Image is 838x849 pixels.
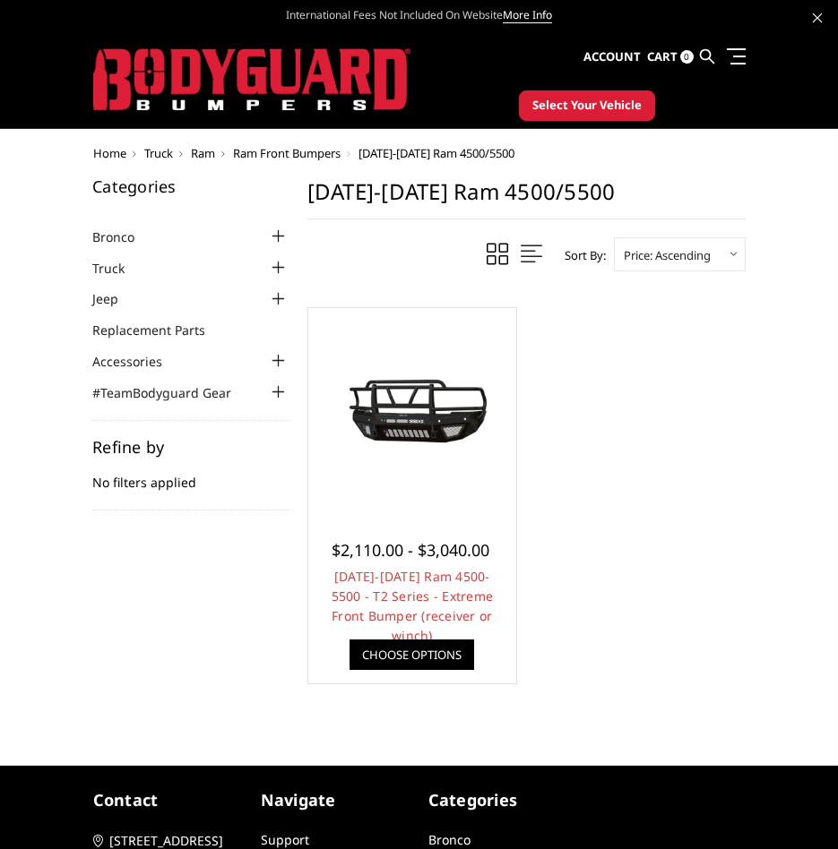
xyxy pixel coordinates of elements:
[93,48,410,111] img: BODYGUARD BUMPERS
[93,788,243,812] h5: contact
[680,50,694,64] span: 0
[647,33,694,81] a: Cart 0
[428,788,578,812] h5: Categories
[92,352,185,371] a: Accessories
[144,145,173,161] a: Truck
[92,259,147,278] a: Truck
[92,439,289,510] div: No filters applied
[583,33,641,81] a: Account
[261,831,309,848] a: Support
[92,383,254,402] a: #TeamBodyguard Gear
[93,145,126,161] a: Home
[647,48,678,64] span: Cart
[313,357,512,466] img: 2011-2018 Ram 4500-5500 - T2 Series - Extreme Front Bumper (receiver or winch)
[359,145,514,161] span: [DATE]-[DATE] Ram 4500/5500
[583,48,641,64] span: Account
[191,145,215,161] a: Ram
[92,289,141,308] a: Jeep
[332,539,489,561] span: $2,110.00 - $3,040.00
[92,321,228,339] a: Replacement Parts
[307,178,746,219] h1: [DATE]-[DATE] Ram 4500/5500
[532,97,642,115] span: Select Your Vehicle
[503,7,552,23] a: More Info
[92,227,157,246] a: Bronco
[428,831,471,848] a: Bronco
[555,242,606,269] label: Sort By:
[332,568,494,644] a: [DATE]-[DATE] Ram 4500-5500 - T2 Series - Extreme Front Bumper (receiver or winch)
[92,178,289,194] h5: Categories
[92,439,289,455] h5: Refine by
[233,145,341,161] a: Ram Front Bumpers
[350,639,474,670] a: Choose Options
[313,313,512,511] a: 2011-2018 Ram 4500-5500 - T2 Series - Extreme Front Bumper (receiver or winch)
[261,788,410,812] h5: Navigate
[519,90,655,121] button: Select Your Vehicle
